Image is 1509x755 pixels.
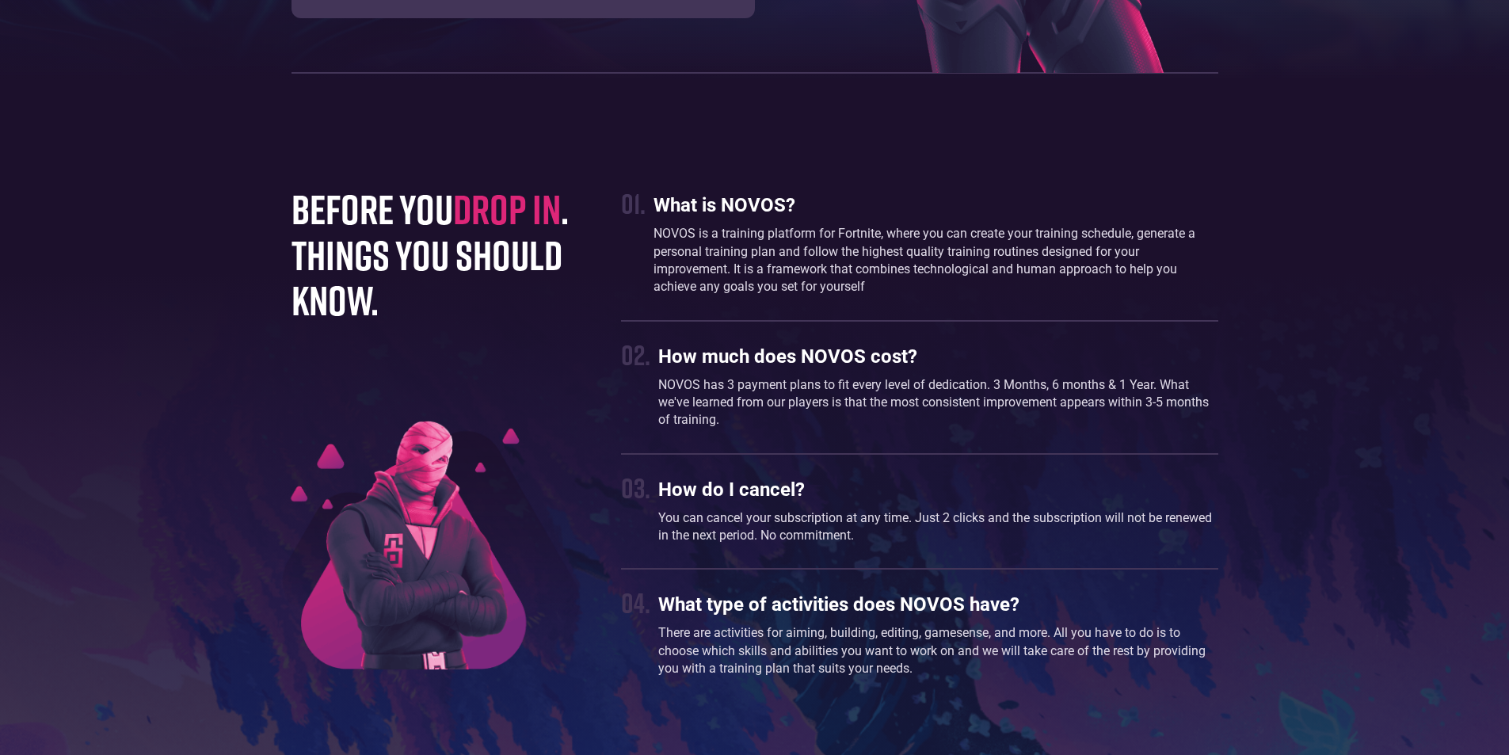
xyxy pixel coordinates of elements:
div: 03. [621,471,650,505]
h1: before you . things you should know. [292,186,590,322]
h3: How much does NOVOS cost? [658,345,1217,368]
p: There are activities for aiming, building, editing, gamesense, and more. All you have to do is to... [658,624,1217,677]
span: drop in [453,184,561,233]
p: You can cancel your subscription at any time. Just 2 clicks and the subscription will not be rene... [658,509,1217,545]
h3: What type of activities does NOVOS have? [658,593,1217,616]
div: 04. [621,585,650,620]
h3: What is NOVOS? [654,194,1217,217]
h3: How do I cancel? [658,479,1217,501]
p: NOVOS is a training platform for Fortnite, where you can create your training schedule, generate ... [654,225,1217,296]
div: 01. [621,186,646,220]
p: NOVOS has 3 payment plans to fit every level of dedication. 3 Months, 6 months & 1 Year. What we'... [658,376,1217,429]
div: 02. [621,337,650,372]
